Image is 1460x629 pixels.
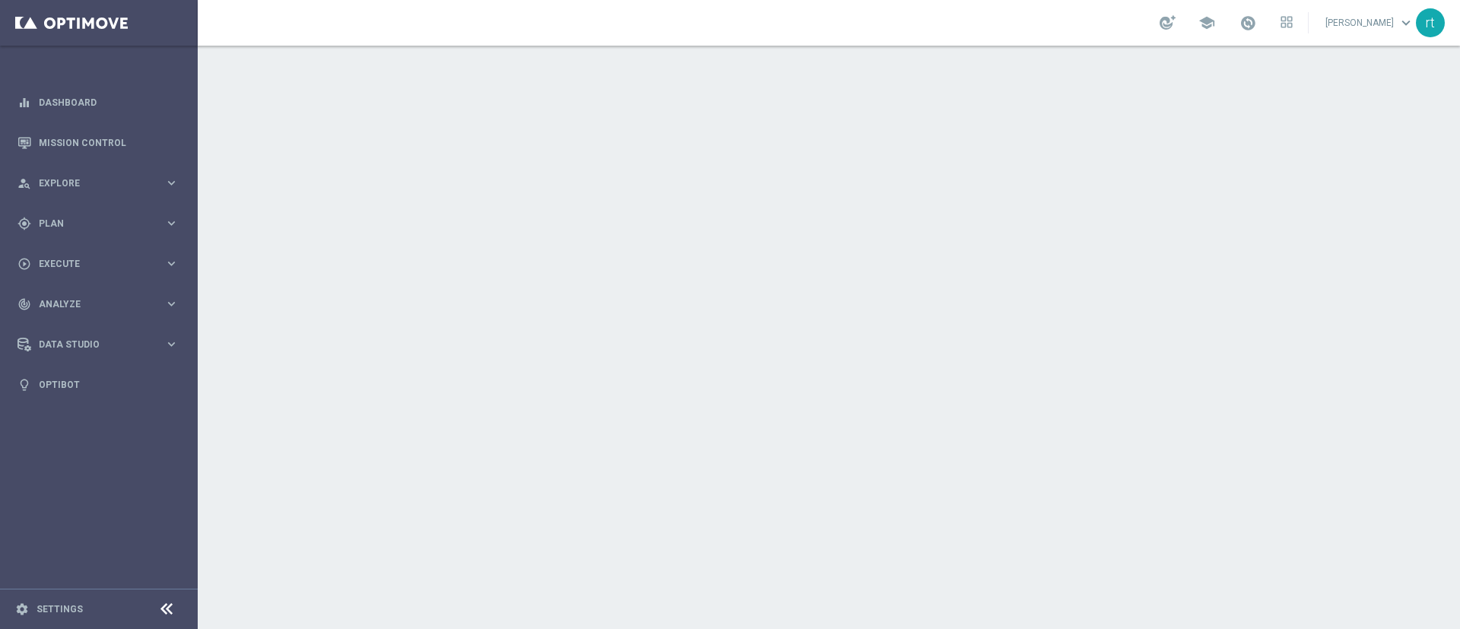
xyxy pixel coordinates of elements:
a: [PERSON_NAME]keyboard_arrow_down [1324,11,1416,34]
button: lightbulb Optibot [17,379,179,391]
i: keyboard_arrow_right [164,256,179,271]
span: Plan [39,219,164,228]
div: Dashboard [17,82,179,122]
span: Execute [39,259,164,268]
a: Optibot [39,364,179,405]
span: Analyze [39,300,164,309]
div: Analyze [17,297,164,311]
i: gps_fixed [17,217,31,230]
button: play_circle_outline Execute keyboard_arrow_right [17,258,179,270]
div: Plan [17,217,164,230]
i: keyboard_arrow_right [164,176,179,190]
a: Settings [36,605,83,614]
a: Mission Control [39,122,179,163]
i: lightbulb [17,378,31,392]
span: school [1198,14,1215,31]
div: Explore [17,176,164,190]
span: Data Studio [39,340,164,349]
button: gps_fixed Plan keyboard_arrow_right [17,218,179,230]
a: Dashboard [39,82,179,122]
i: keyboard_arrow_right [164,216,179,230]
button: person_search Explore keyboard_arrow_right [17,177,179,189]
i: person_search [17,176,31,190]
i: equalizer [17,96,31,110]
button: Data Studio keyboard_arrow_right [17,338,179,351]
div: Execute [17,257,164,271]
i: keyboard_arrow_right [164,337,179,351]
button: track_changes Analyze keyboard_arrow_right [17,298,179,310]
span: Explore [39,179,164,188]
span: keyboard_arrow_down [1398,14,1414,31]
i: track_changes [17,297,31,311]
div: Data Studio [17,338,164,351]
i: settings [15,602,29,616]
div: rt [1416,8,1445,37]
div: Optibot [17,364,179,405]
button: Mission Control [17,137,179,149]
button: equalizer Dashboard [17,97,179,109]
div: Mission Control [17,122,179,163]
i: play_circle_outline [17,257,31,271]
i: keyboard_arrow_right [164,297,179,311]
